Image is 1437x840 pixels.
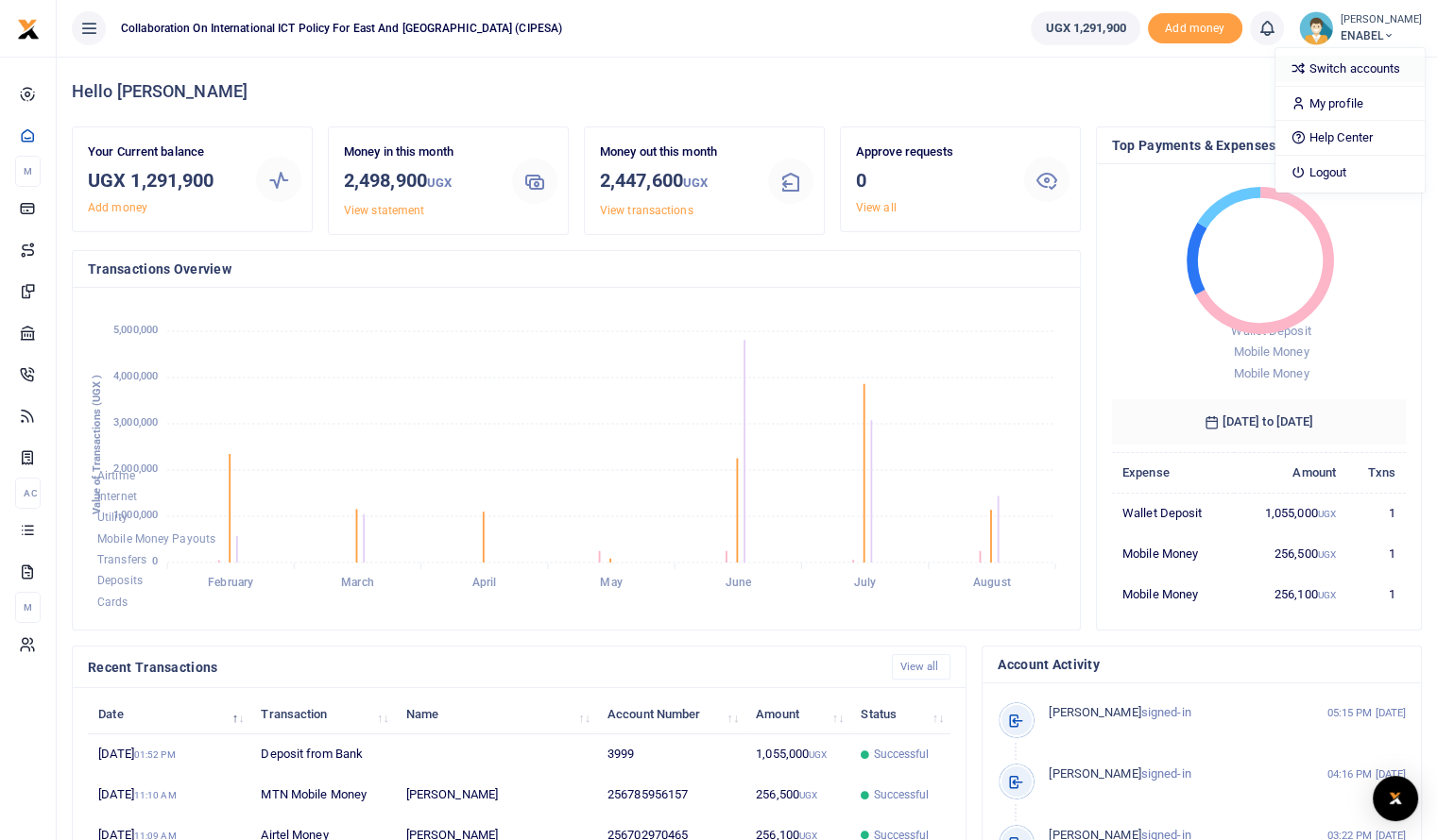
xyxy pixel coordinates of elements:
td: 3999 [597,734,745,775]
a: View transactions [600,204,693,217]
a: View statement [344,204,424,217]
h3: 2,498,900 [344,166,497,197]
td: 256,100 [1234,574,1346,613]
span: [PERSON_NAME] [1049,766,1140,781]
td: 1 [1346,533,1406,574]
h3: 2,447,600 [600,166,753,197]
span: Utility [97,512,128,525]
img: profile-user [1299,11,1333,45]
small: UGX [427,176,452,190]
small: 05:15 PM [DATE] [1326,705,1406,721]
td: Mobile Money [1112,533,1235,574]
li: Ac [15,478,41,509]
tspan: July [854,576,876,589]
span: [PERSON_NAME] [1049,705,1140,719]
td: [PERSON_NAME] [395,775,596,815]
tspan: 1,000,000 [113,509,158,521]
small: UGX [809,749,827,760]
td: MTN Mobile Money [250,775,395,815]
p: Money out this month [600,143,753,162]
td: 1,055,000 [745,734,850,775]
div: Open Intercom Messenger [1373,776,1418,821]
td: Deposit from Bank [250,734,395,775]
small: 01:52 PM [134,749,176,760]
li: Toup your wallet [1148,13,1242,44]
h4: Top Payments & Expenses [1112,135,1406,156]
tspan: 3,000,000 [113,416,158,428]
a: UGX 1,291,900 [1031,11,1139,45]
td: Mobile Money [1112,574,1235,613]
tspan: 5,000,000 [113,324,158,336]
a: Add money [1148,20,1242,34]
p: signed-in [1049,764,1316,784]
li: M [15,592,41,623]
span: Successful [873,746,929,763]
small: 11:10 AM [134,790,177,800]
th: Expense [1112,453,1235,494]
h4: Recent Transactions [88,657,877,678]
td: [DATE] [88,734,250,775]
td: 1,055,000 [1234,494,1346,534]
h4: Transactions Overview [88,259,1065,279]
p: Money in this month [344,143,497,162]
tspan: 0 [152,555,158,567]
tspan: March [341,576,374,589]
th: Name: activate to sort column ascending [395,694,596,734]
span: Collaboration on International ICT Policy For East and [GEOGRAPHIC_DATA] (CIPESA) [113,20,570,37]
th: Account Number: activate to sort column ascending [597,694,745,734]
span: Mobile Money [1233,366,1309,380]
a: Add money [88,201,147,214]
button: Close [857,819,877,839]
a: View all [856,201,897,214]
p: signed-in [1049,703,1316,723]
span: Transfers [97,553,146,566]
small: [PERSON_NAME] [1341,12,1422,28]
td: 256,500 [1234,533,1346,574]
small: UGX [1318,590,1336,600]
li: M [15,156,41,187]
th: Amount [1234,453,1346,494]
a: profile-user [PERSON_NAME] ENABEL [1299,11,1422,45]
td: 1 [1346,574,1406,613]
tspan: 4,000,000 [113,370,158,382]
a: logo-small logo-large logo-large [17,21,40,35]
span: Deposits [97,575,143,588]
h3: UGX 1,291,900 [88,166,241,194]
text: Value of Transactions (UGX ) [91,375,103,515]
td: Wallet Deposit [1112,494,1235,534]
td: 256,500 [745,775,850,815]
p: Your Current balance [88,143,241,162]
span: Add money [1148,13,1242,44]
h4: Hello [PERSON_NAME] [72,81,1422,102]
img: logo-small [17,18,40,41]
span: Wallet Deposit [1231,324,1310,338]
span: Internet [97,490,137,503]
span: Successful [873,786,929,803]
th: Status: activate to sort column ascending [850,694,950,734]
li: Wallet ballance [1023,11,1147,45]
span: ENABEL [1341,27,1422,44]
p: Approve requests [856,143,1009,162]
small: 04:16 PM [DATE] [1326,766,1406,782]
span: Mobile Money Payouts [97,532,215,546]
h6: [DATE] to [DATE] [1112,399,1406,445]
tspan: April [472,576,497,589]
a: Help Center [1275,125,1425,151]
small: UGX [683,176,708,190]
tspan: June [726,576,752,589]
tspan: February [208,576,253,589]
small: UGX [1318,549,1336,560]
td: [DATE] [88,775,250,815]
tspan: May [600,576,622,589]
span: Mobile Money [1233,344,1309,359]
th: Transaction: activate to sort column ascending [250,694,395,734]
th: Txns [1346,453,1406,494]
a: Logout [1275,160,1425,186]
th: Amount: activate to sort column ascending [745,694,850,734]
tspan: August [973,576,1011,589]
span: Airtime [97,469,135,482]
th: Date: activate to sort column descending [88,694,250,734]
tspan: 2,000,000 [113,462,158,475]
a: View all [892,654,951,680]
td: 256785956157 [597,775,745,815]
